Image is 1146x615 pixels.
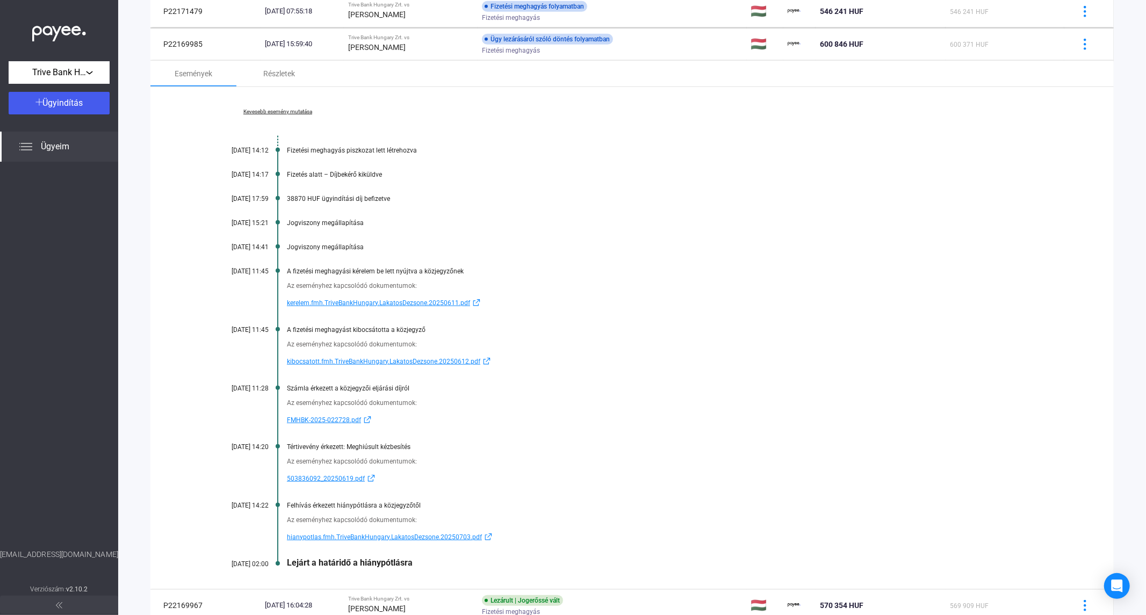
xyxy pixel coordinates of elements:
img: list.svg [19,140,32,153]
span: 503836092_20250619.pdf [287,472,365,485]
div: Lejárt a határidő a hiánypótlásra [287,558,1060,568]
div: [DATE] 14:22 [204,502,269,509]
strong: v2.10.2 [66,585,88,593]
span: hianypotlas.fmh.TriveBankHungary.LakatosDezsone.20250703.pdf [287,531,482,544]
div: Az eseményhez kapcsolódó dokumentumok: [287,280,1060,291]
img: external-link-blue [470,299,483,307]
div: Az eseményhez kapcsolódó dokumentumok: [287,456,1060,467]
span: 546 241 HUF [820,7,863,16]
div: Részletek [264,67,295,80]
a: kibocsatott.fmh.TriveBankHungary.LakatosDezsone.20250612.pdfexternal-link-blue [287,355,1060,368]
div: Jogviszony megállapítása [287,243,1060,251]
div: [DATE] 15:59:40 [265,39,340,49]
div: Az eseményhez kapcsolódó dokumentumok: [287,397,1060,408]
div: Trive Bank Hungary Zrt. vs [348,596,473,602]
div: Fizetési meghagyás piszkozat lett létrehozva [287,147,1060,154]
div: [DATE] 11:45 [204,326,269,334]
div: Felhívás érkezett hiánypótlásra a közjegyzőtől [287,502,1060,509]
span: 546 241 HUF [950,8,989,16]
div: A fizetési meghagyási kérelem be lett nyújtva a közjegyzőnek [287,267,1060,275]
span: FMHBK-2025-022728.pdf [287,414,361,426]
img: payee-logo [788,38,801,50]
img: external-link-blue [361,416,374,424]
span: Trive Bank Hungary Zrt. [32,66,86,79]
a: hianypotlas.fmh.TriveBankHungary.LakatosDezsone.20250703.pdfexternal-link-blue [287,531,1060,544]
div: Számla érkezett a közjegyzői eljárási díjról [287,385,1060,392]
img: more-blue [1079,6,1091,17]
a: 503836092_20250619.pdfexternal-link-blue [287,472,1060,485]
button: Ügyindítás [9,92,110,114]
a: Kevesebb esemény mutatása [204,108,351,115]
div: [DATE] 15:21 [204,219,269,227]
div: Események [175,67,212,80]
div: [DATE] 14:20 [204,443,269,451]
div: Jogviszony megállapítása [287,219,1060,227]
img: more-blue [1079,39,1091,50]
img: white-payee-white-dot.svg [32,20,86,42]
span: kibocsatott.fmh.TriveBankHungary.LakatosDezsone.20250612.pdf [287,355,480,368]
span: Ügyindítás [43,98,83,108]
div: Trive Bank Hungary Zrt. vs [348,2,473,8]
div: [DATE] 07:55:18 [265,6,340,17]
img: plus-white.svg [35,98,43,106]
div: [DATE] 16:04:28 [265,600,340,611]
button: Trive Bank Hungary Zrt. [9,61,110,84]
span: kerelem.fmh.TriveBankHungary.LakatosDezsone.20250611.pdf [287,296,470,309]
span: 569 909 HUF [950,602,989,610]
div: Open Intercom Messenger [1104,573,1130,599]
div: Ügy lezárásáról szóló döntés folyamatban [482,34,613,45]
div: 38870 HUF ügyindítási díj befizetve [287,195,1060,202]
img: payee-logo [788,5,801,18]
div: Az eseményhez kapcsolódó dokumentumok: [287,339,1060,350]
td: 🇭🇺 [747,28,784,60]
a: kerelem.fmh.TriveBankHungary.LakatosDezsone.20250611.pdfexternal-link-blue [287,296,1060,309]
span: 570 354 HUF [820,601,863,610]
img: more-blue [1079,600,1091,611]
div: [DATE] 02:00 [204,560,269,568]
div: [DATE] 17:59 [204,195,269,202]
div: [DATE] 14:17 [204,171,269,178]
strong: [PERSON_NAME] [348,43,406,52]
div: Trive Bank Hungary Zrt. vs [348,34,473,41]
div: A fizetési meghagyást kibocsátotta a közjegyző [287,326,1060,334]
div: Tértivevény érkezett: Meghiúsult kézbesítés [287,443,1060,451]
div: [DATE] 14:41 [204,243,269,251]
img: external-link-blue [365,474,378,482]
button: more-blue [1073,33,1096,55]
div: Fizetés alatt – Díjbekérő kiküldve [287,171,1060,178]
img: arrow-double-left-grey.svg [56,602,62,609]
a: FMHBK-2025-022728.pdfexternal-link-blue [287,414,1060,426]
div: [DATE] 11:45 [204,267,269,275]
div: Fizetési meghagyás folyamatban [482,1,587,12]
div: Az eseményhez kapcsolódó dokumentumok: [287,515,1060,525]
strong: [PERSON_NAME] [348,10,406,19]
div: [DATE] 14:12 [204,147,269,154]
span: 600 846 HUF [820,40,863,48]
img: external-link-blue [480,357,493,365]
span: Fizetési meghagyás [482,44,540,57]
span: Fizetési meghagyás [482,11,540,24]
div: Lezárult | Jogerőssé vált [482,595,563,606]
span: Ügyeim [41,140,69,153]
div: [DATE] 11:28 [204,385,269,392]
img: payee-logo [788,599,801,612]
span: 600 371 HUF [950,41,989,48]
img: external-link-blue [482,533,495,541]
strong: [PERSON_NAME] [348,604,406,613]
td: P22169985 [150,28,261,60]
